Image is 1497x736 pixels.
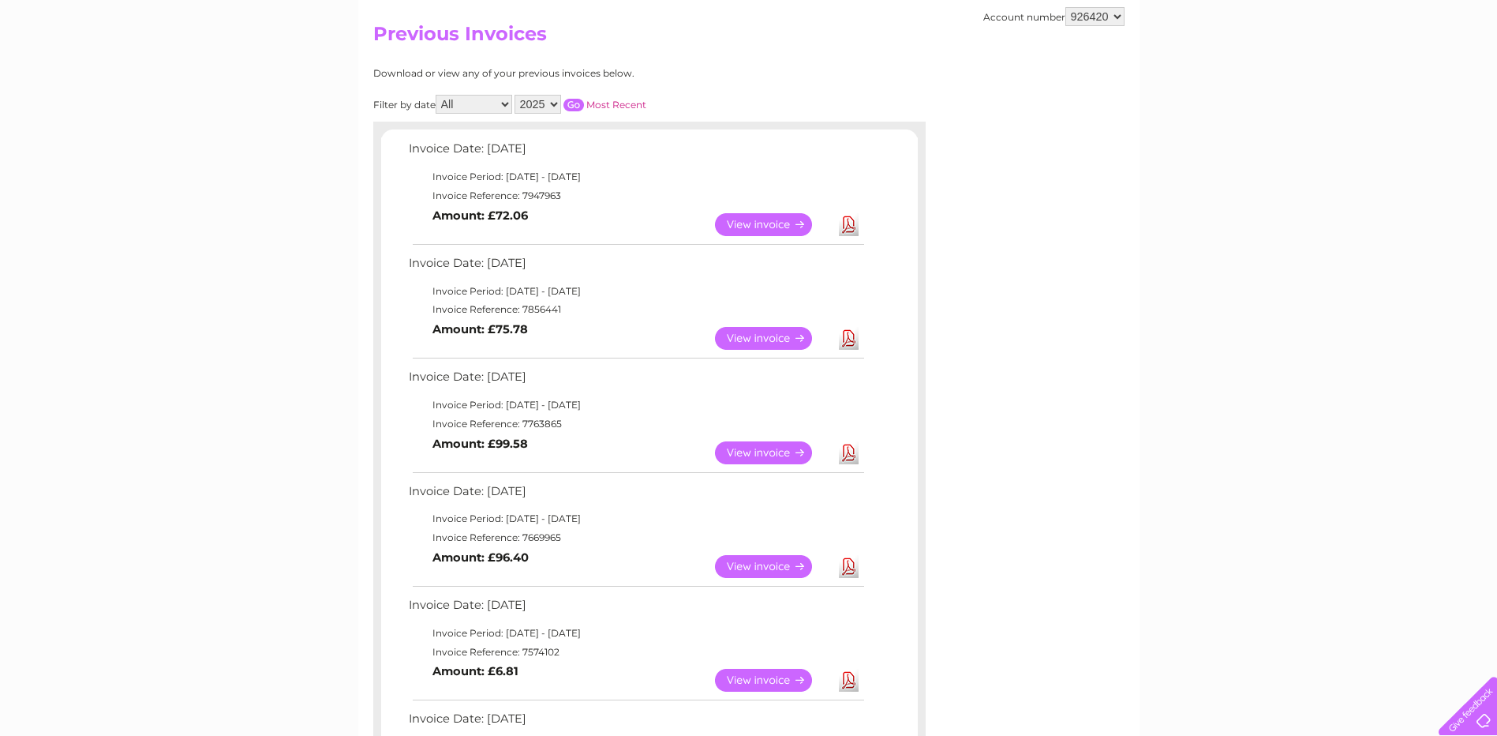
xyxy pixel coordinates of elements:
[405,509,866,528] td: Invoice Period: [DATE] - [DATE]
[52,41,133,89] img: logo.png
[405,481,866,510] td: Invoice Date: [DATE]
[405,186,866,205] td: Invoice Reference: 7947963
[373,68,788,79] div: Download or view any of your previous invoices below.
[1392,67,1431,79] a: Contact
[405,396,866,415] td: Invoice Period: [DATE] - [DATE]
[405,366,866,396] td: Invoice Date: [DATE]
[405,167,866,186] td: Invoice Period: [DATE] - [DATE]
[405,643,866,662] td: Invoice Reference: 7574102
[432,437,528,451] b: Amount: £99.58
[432,208,528,223] b: Amount: £72.06
[376,9,1122,77] div: Clear Business is a trading name of Verastar Limited (registered in [GEOGRAPHIC_DATA] No. 3667643...
[373,95,788,114] div: Filter by date
[405,282,866,301] td: Invoice Period: [DATE] - [DATE]
[405,138,866,167] td: Invoice Date: [DATE]
[1199,8,1308,28] a: 0333 014 3131
[1259,67,1293,79] a: Energy
[432,664,518,678] b: Amount: £6.81
[715,669,831,692] a: View
[1445,67,1482,79] a: Log out
[715,555,831,578] a: View
[839,327,859,350] a: Download
[1360,67,1383,79] a: Blog
[715,327,831,350] a: View
[839,669,859,692] a: Download
[1303,67,1350,79] a: Telecoms
[405,528,866,547] td: Invoice Reference: 7669965
[405,415,866,434] td: Invoice Reference: 7763865
[586,99,646,111] a: Most Recent
[432,322,528,336] b: Amount: £75.78
[715,441,831,464] a: View
[1219,67,1249,79] a: Water
[405,595,866,624] td: Invoice Date: [DATE]
[405,624,866,643] td: Invoice Period: [DATE] - [DATE]
[432,550,529,565] b: Amount: £96.40
[405,300,866,319] td: Invoice Reference: 7856441
[839,555,859,578] a: Download
[839,213,859,236] a: Download
[373,23,1125,53] h2: Previous Invoices
[983,7,1125,26] div: Account number
[839,441,859,464] a: Download
[715,213,831,236] a: View
[405,253,866,282] td: Invoice Date: [DATE]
